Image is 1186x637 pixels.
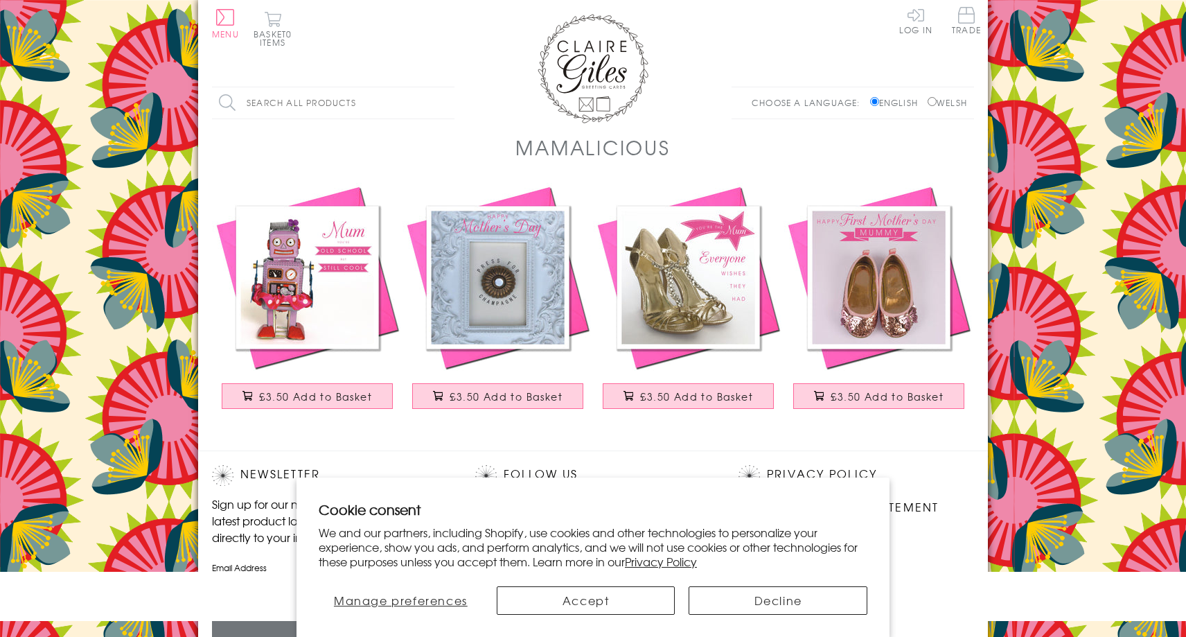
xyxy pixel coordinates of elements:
button: Decline [689,586,867,615]
button: Accept [497,586,675,615]
h2: Newsletter [212,465,448,486]
span: £3.50 Add to Basket [831,390,944,403]
p: Choose a language: [752,96,867,109]
button: Menu [212,9,239,38]
input: English [870,97,879,106]
label: Welsh [928,96,967,109]
a: Mother's Day Card, Call for Love, Press for Champagne £3.50 Add to Basket [402,182,593,423]
h2: Follow Us [475,465,711,486]
img: Mother's Day Card, Cute Robot, Old School, Still Cool [212,182,402,373]
a: Mother's Day Card, Cute Robot, Old School, Still Cool £3.50 Add to Basket [212,182,402,423]
h1: Mamalicious [515,133,670,162]
a: Mother's Day Card, Glitter Shoes, First Mother's Day £3.50 Add to Basket [784,182,974,423]
label: Email Address [212,561,448,574]
p: Sign up for our newsletter to receive the latest product launches, news and offers directly to yo... [212,496,448,546]
span: £3.50 Add to Basket [450,390,563,403]
button: £3.50 Add to Basket [603,383,775,409]
img: Claire Giles Greetings Cards [538,14,648,123]
span: Menu [212,28,239,40]
input: Welsh [928,97,937,106]
span: 0 items [260,28,292,49]
p: We and our partners, including Shopify, use cookies and other technologies to personalize your ex... [319,525,867,568]
button: £3.50 Add to Basket [793,383,965,409]
a: Privacy Policy [767,465,877,484]
input: Search all products [212,87,454,119]
h2: Cookie consent [319,500,867,519]
button: Manage preferences [319,586,483,615]
button: £3.50 Add to Basket [412,383,584,409]
a: Privacy Policy [625,553,697,570]
a: Trade [952,7,981,37]
span: Trade [952,7,981,34]
span: £3.50 Add to Basket [640,390,753,403]
img: Mother's Day Card, Shoes, Mum everyone wishes they had [593,182,784,373]
img: Mother's Day Card, Glitter Shoes, First Mother's Day [784,182,974,373]
input: Search [441,87,454,119]
button: £3.50 Add to Basket [222,383,393,409]
a: Log In [899,7,932,34]
button: Basket0 items [254,11,292,46]
span: Manage preferences [334,592,468,609]
span: £3.50 Add to Basket [259,390,372,403]
img: Mother's Day Card, Call for Love, Press for Champagne [402,182,593,373]
a: Mother's Day Card, Shoes, Mum everyone wishes they had £3.50 Add to Basket [593,182,784,423]
label: English [870,96,925,109]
